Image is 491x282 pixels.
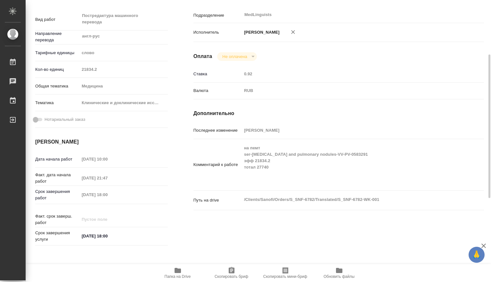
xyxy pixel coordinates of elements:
[242,143,460,186] textarea: на пемт ser-[MEDICAL_DATA] and pulmonary nodules-VV-PV-0583291 эфф 21834.2 тотал 27740
[193,71,242,77] p: Ставка
[35,100,79,106] p: Тематика
[217,52,257,61] div: Не оплачена
[242,85,460,96] div: RUB
[35,16,79,23] p: Вид работ
[79,81,168,92] div: Медицина
[79,97,168,108] div: Клинические и доклинические исследования
[242,69,460,79] input: Пустое поле
[79,231,135,241] input: ✎ Введи что-нибудь
[286,25,300,39] button: Удалить исполнителя
[79,173,135,183] input: Пустое поле
[35,172,79,185] p: Факт. дата начала работ
[193,87,242,94] p: Валюта
[193,110,484,117] h4: Дополнительно
[312,264,366,282] button: Обновить файлы
[471,248,482,261] span: 🙏
[151,264,205,282] button: Папка на Drive
[35,50,79,56] p: Тарифные единицы
[45,116,85,123] span: Нотариальный заказ
[35,138,168,146] h4: [PERSON_NAME]
[263,274,307,279] span: Скопировать мини-бриф
[193,162,242,168] p: Комментарий к работе
[35,263,56,274] h2: Заказ
[242,29,280,36] p: [PERSON_NAME]
[220,54,249,59] button: Не оплачена
[323,274,355,279] span: Обновить файлы
[79,65,168,74] input: Пустое поле
[35,30,79,43] p: Направление перевода
[35,213,79,226] p: Факт. срок заверш. работ
[79,47,168,58] div: слово
[205,264,258,282] button: Скопировать бриф
[35,188,79,201] p: Срок завершения работ
[79,190,135,199] input: Пустое поле
[79,215,135,224] input: Пустое поле
[35,230,79,243] p: Срок завершения услуги
[35,156,79,162] p: Дата начала работ
[35,66,79,73] p: Кол-во единиц
[242,126,460,135] input: Пустое поле
[35,83,79,89] p: Общая тематика
[258,264,312,282] button: Скопировать мини-бриф
[469,247,485,263] button: 🙏
[193,197,242,203] p: Путь на drive
[193,29,242,36] p: Исполнитель
[193,12,242,19] p: Подразделение
[215,274,248,279] span: Скопировать бриф
[193,53,212,60] h4: Оплата
[242,194,460,205] textarea: /Clients/Sanofi/Orders/S_SNF-6782/Translated/S_SNF-6782-WK-001
[193,127,242,134] p: Последнее изменение
[79,154,135,164] input: Пустое поле
[165,274,191,279] span: Папка на Drive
